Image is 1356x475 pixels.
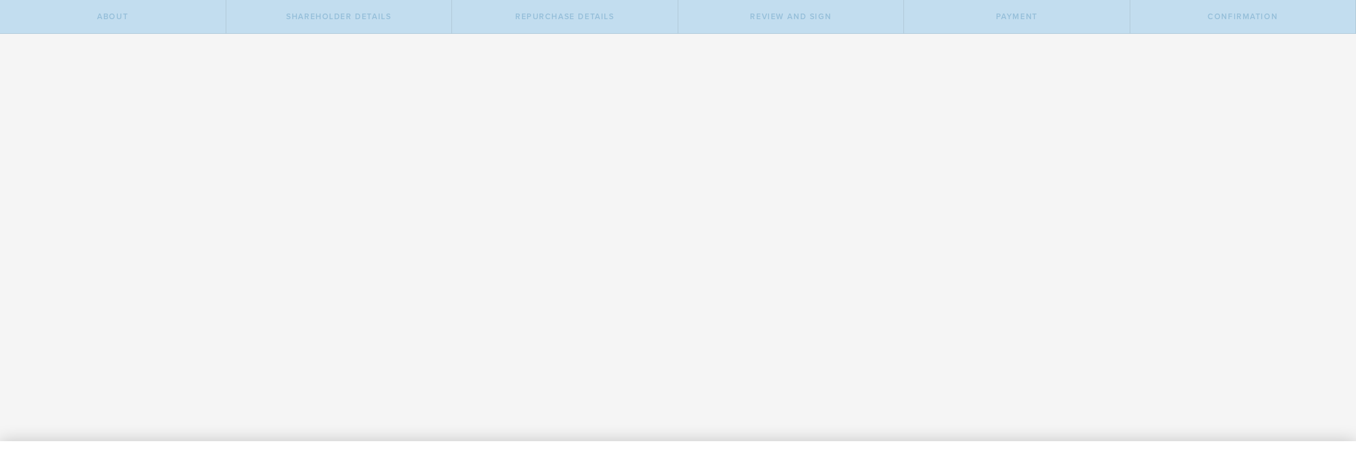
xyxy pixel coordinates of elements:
span: Repurchase Details [515,12,615,21]
span: Shareholder Details [286,12,391,21]
span: Confirmation [1208,12,1278,21]
span: Review and Sign [750,12,831,21]
span: Payment [996,12,1038,21]
span: About [97,12,128,21]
